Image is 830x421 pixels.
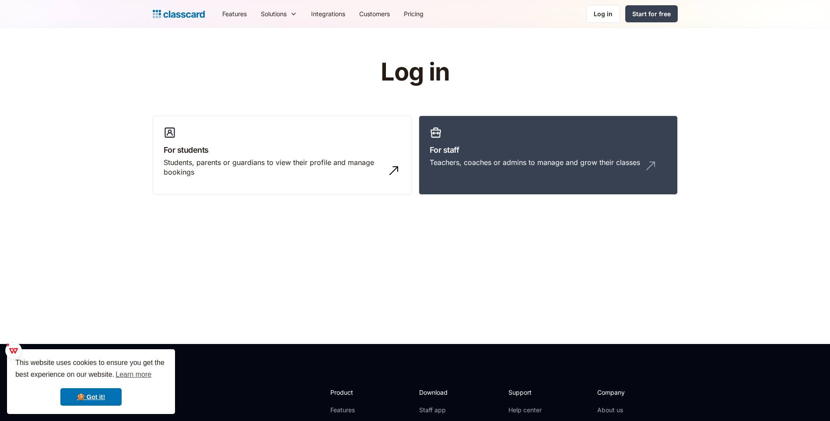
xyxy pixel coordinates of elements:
[597,388,655,397] h2: Company
[625,5,678,22] a: Start for free
[114,368,153,381] a: learn more about cookies
[397,4,431,24] a: Pricing
[60,388,122,406] a: dismiss cookie message
[330,406,377,414] a: Features
[419,388,455,397] h2: Download
[254,4,304,24] div: Solutions
[164,144,401,156] h3: For students
[597,406,655,414] a: About us
[15,358,167,381] span: This website uses cookies to ensure you get the best experience on our website.
[430,158,640,167] div: Teachers, coaches or admins to manage and grow their classes
[632,9,671,18] div: Start for free
[164,158,383,177] div: Students, parents or guardians to view their profile and manage bookings
[276,59,554,86] h1: Log in
[430,144,667,156] h3: For staff
[7,349,175,414] div: cookieconsent
[352,4,397,24] a: Customers
[153,116,412,195] a: For studentsStudents, parents or guardians to view their profile and manage bookings
[215,4,254,24] a: Features
[508,406,544,414] a: Help center
[594,9,613,18] div: Log in
[419,116,678,195] a: For staffTeachers, coaches or admins to manage and grow their classes
[330,388,377,397] h2: Product
[586,5,620,23] a: Log in
[508,388,544,397] h2: Support
[261,9,287,18] div: Solutions
[304,4,352,24] a: Integrations
[419,406,455,414] a: Staff app
[153,8,205,20] a: home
